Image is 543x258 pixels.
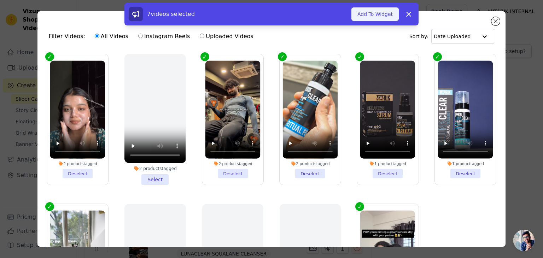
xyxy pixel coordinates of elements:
div: 1 product tagged [360,161,415,166]
label: Instagram Reels [138,32,190,41]
div: 2 products tagged [205,161,260,166]
div: 2 products tagged [283,161,338,166]
span: 7 videos selected [147,11,195,17]
div: Filter Videos: [49,28,257,45]
label: Uploaded Videos [199,32,253,41]
div: 1 product tagged [438,161,493,166]
div: 2 products tagged [124,166,186,171]
div: Sort by: [409,29,495,44]
label: All Videos [94,32,129,41]
button: Add To Widget [351,7,399,21]
div: 2 products tagged [50,161,105,166]
div: Open chat [513,230,535,251]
